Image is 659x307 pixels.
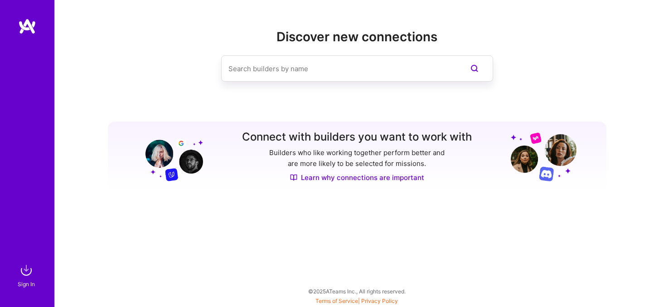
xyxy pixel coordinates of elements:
p: Builders who like working together perform better and are more likely to be selected for missions. [267,147,446,169]
img: sign in [17,261,35,279]
a: sign inSign In [19,261,35,289]
span: | [315,297,398,304]
img: Discover [290,174,297,181]
img: Grow your network [137,132,203,181]
a: Learn why connections are important [290,173,424,182]
img: logo [18,18,36,34]
h2: Discover new connections [108,29,606,44]
i: icon SearchPurple [469,63,480,74]
div: Sign In [18,279,35,289]
a: Terms of Service [315,297,358,304]
h3: Connect with builders you want to work with [242,131,472,144]
input: Search builders by name [228,57,450,80]
img: Grow your network [511,132,577,181]
div: © 2025 ATeams Inc., All rights reserved. [54,280,659,302]
a: Privacy Policy [361,297,398,304]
